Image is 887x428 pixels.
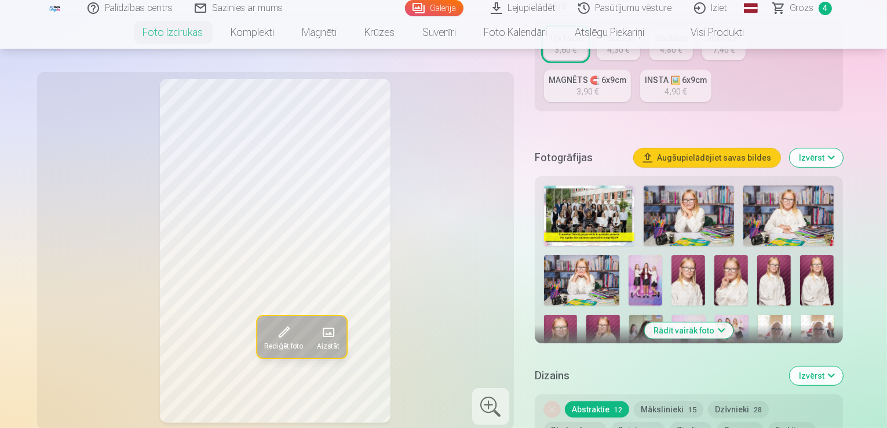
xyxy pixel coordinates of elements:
[713,44,735,56] div: 7,40 €
[264,342,302,351] span: Rediģēt foto
[217,16,289,49] a: Komplekti
[561,16,659,49] a: Atslēgu piekariņi
[49,5,61,12] img: /fa1
[708,401,769,418] button: Dzīvnieki28
[470,16,561,49] a: Foto kalendāri
[634,148,780,167] button: Augšupielādējiet savas bildes
[659,16,758,49] a: Visi produkti
[754,406,762,414] span: 28
[289,16,351,49] a: Magnēti
[790,367,843,385] button: Izvērst
[660,44,682,56] div: 4,80 €
[576,86,598,97] div: 3,90 €
[665,86,687,97] div: 4,90 €
[316,342,339,351] span: Aizstāt
[544,70,631,102] a: MAGNĒTS 🧲 6x9cm3,90 €
[535,368,781,384] h5: Dizains
[614,406,622,414] span: 12
[535,150,625,166] h5: Fotogrāfijas
[607,44,629,56] div: 4,30 €
[688,406,696,414] span: 15
[640,70,711,102] a: INSTA 🖼️ 6x9cm4,90 €
[645,322,733,339] button: Rādīt vairāk foto
[819,2,832,15] span: 4
[634,401,703,418] button: Mākslinieki15
[257,316,309,358] button: Rediģēt foto
[790,1,814,15] span: Grozs
[309,316,346,358] button: Aizstāt
[129,16,217,49] a: Foto izdrukas
[549,74,626,86] div: MAGNĒTS 🧲 6x9cm
[645,74,707,86] div: INSTA 🖼️ 6x9cm
[790,148,843,167] button: Izvērst
[565,401,629,418] button: Abstraktie12
[554,44,576,56] div: 3,60 €
[351,16,409,49] a: Krūzes
[409,16,470,49] a: Suvenīri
